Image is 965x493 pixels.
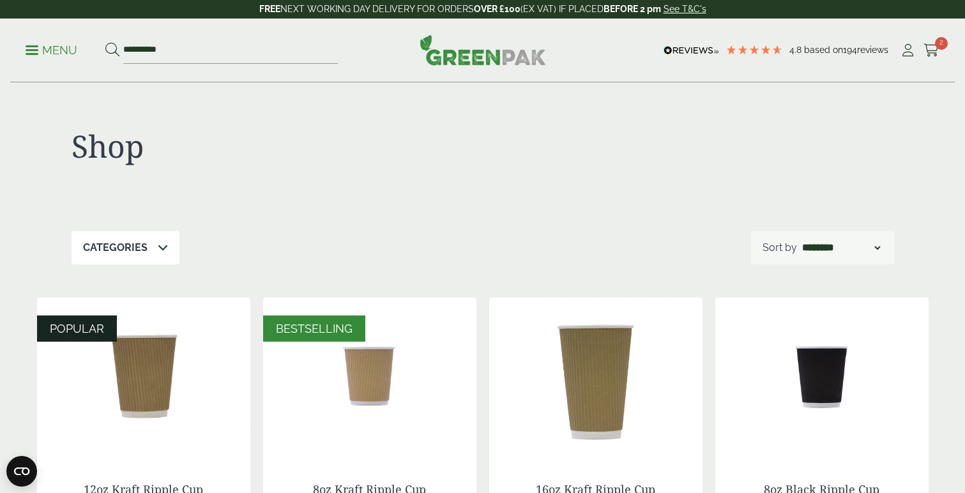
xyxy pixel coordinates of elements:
[857,45,888,55] span: reviews
[923,41,939,60] a: 2
[923,44,939,57] i: Cart
[800,240,883,255] select: Shop order
[489,298,703,457] img: 16oz Kraft c
[664,46,719,55] img: REVIEWS.io
[26,43,77,58] p: Menu
[843,45,857,55] span: 194
[37,298,250,457] img: 12oz Kraft Ripple Cup-0
[50,322,104,335] span: POPULAR
[6,456,37,487] button: Open CMP widget
[900,44,916,57] i: My Account
[263,298,476,457] img: 8oz Kraft Ripple Cup-0
[83,240,148,255] p: Categories
[715,298,929,457] img: 8oz Black Ripple Cup -0
[763,240,797,255] p: Sort by
[726,44,783,56] div: 4.78 Stars
[259,4,280,14] strong: FREE
[935,37,948,50] span: 2
[804,45,843,55] span: Based on
[72,128,483,165] h1: Shop
[664,4,706,14] a: See T&C's
[789,45,804,55] span: 4.8
[420,34,546,65] img: GreenPak Supplies
[26,43,77,56] a: Menu
[604,4,661,14] strong: BEFORE 2 pm
[474,4,520,14] strong: OVER £100
[276,322,353,335] span: BESTSELLING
